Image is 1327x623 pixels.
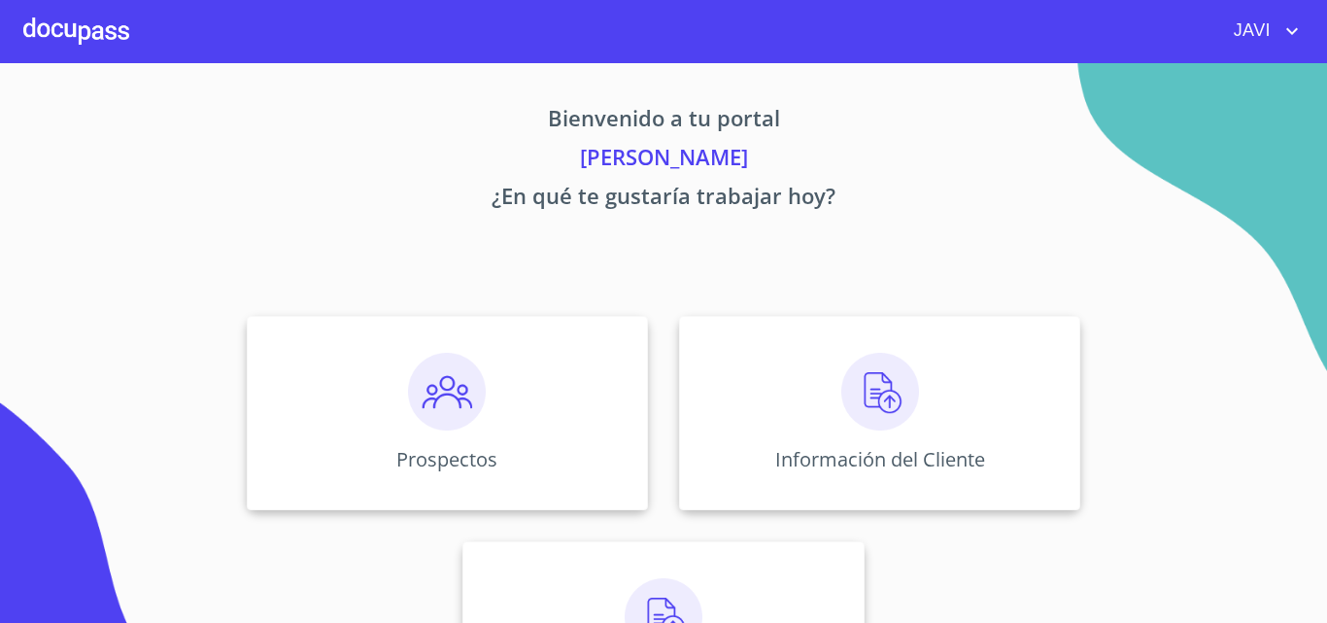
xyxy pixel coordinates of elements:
p: Información del Cliente [775,446,985,472]
img: carga.png [841,353,919,431]
button: account of current user [1219,16,1304,47]
img: prospectos.png [408,353,486,431]
span: JAVI [1219,16,1280,47]
p: ¿En qué te gustaría trabajar hoy? [65,180,1262,219]
p: Prospectos [396,446,497,472]
p: [PERSON_NAME] [65,141,1262,180]
p: Bienvenido a tu portal [65,102,1262,141]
